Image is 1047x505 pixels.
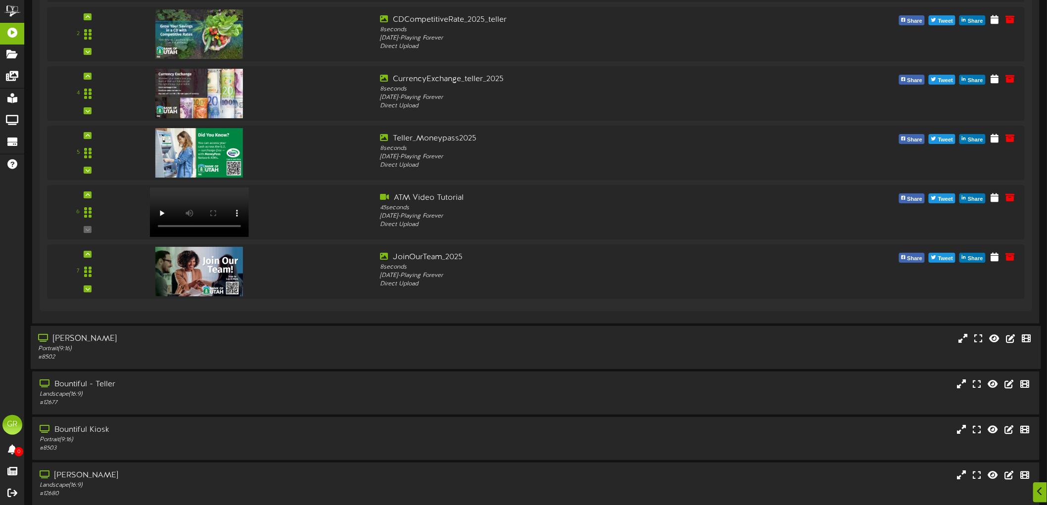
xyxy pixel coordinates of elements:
button: Share [899,134,925,144]
img: 0aaf2685-9d33-4615-a8f1-a686166f2d6a.jpg [155,9,243,59]
button: Share [899,193,925,203]
div: [DATE] - Playing Forever [381,272,773,280]
div: # 8503 [40,444,444,453]
span: Share [966,194,985,205]
div: CurrencyExchange_teller_2025 [381,74,773,85]
span: Share [905,75,925,86]
button: Share [899,15,925,25]
div: # 12677 [40,399,444,407]
img: 2a92b966-d88c-46af-8ab6-a90a11169f77.jpg [155,128,243,178]
div: [DATE] - Playing Forever [381,93,773,102]
div: # 12680 [40,490,444,498]
div: Direct Upload [381,43,773,51]
span: Share [966,16,985,27]
span: Share [905,135,925,145]
div: 8 seconds [381,263,773,272]
span: Tweet [936,16,955,27]
span: Tweet [936,253,955,264]
button: Share [899,75,925,85]
div: [PERSON_NAME] [40,470,444,481]
div: [DATE] - Playing Forever [381,34,773,43]
span: Share [905,194,925,205]
span: Share [966,75,985,86]
button: Share [959,253,986,263]
button: Share [959,134,986,144]
div: Portrait ( 9:16 ) [38,345,444,353]
span: Share [905,16,925,27]
span: Tweet [936,135,955,145]
button: Share [959,193,986,203]
div: Teller_Moneypass2025 [381,133,773,144]
div: 8 seconds [381,85,773,93]
div: Bountiful Kiosk [40,424,444,436]
div: Direct Upload [381,161,773,170]
div: 8 seconds [381,26,773,34]
div: Landscape ( 16:9 ) [40,390,444,399]
span: Tweet [936,194,955,205]
span: Tweet [936,75,955,86]
div: GR [2,415,22,435]
button: Tweet [929,15,955,25]
button: Tweet [929,75,955,85]
div: # 8502 [38,353,444,362]
div: 6 [76,208,80,216]
div: 45 seconds [381,204,773,212]
img: 82867fbc-f60b-483b-a73d-3f6cc2ef1339.jpg [155,247,243,296]
button: Share [959,15,986,25]
div: ATM Video Tutorial [381,192,773,204]
div: JoinOurTeam_2025 [381,252,773,263]
div: 8 seconds [381,144,773,153]
div: CDCompetitiveRate_2025_teller [381,14,773,26]
span: Share [966,253,985,264]
div: [DATE] - Playing Forever [381,212,773,221]
img: b32569cb-862d-46ae-9f44-dada338749cd.jpg [155,69,243,118]
div: Bountiful - Teller [40,379,444,390]
div: Direct Upload [381,221,773,229]
div: [PERSON_NAME] [38,333,444,345]
button: Tweet [929,134,955,144]
span: Share [966,135,985,145]
div: [DATE] - Playing Forever [381,153,773,161]
button: Share [899,253,925,263]
button: Share [959,75,986,85]
button: Tweet [929,193,955,203]
div: Landscape ( 16:9 ) [40,481,444,490]
span: 0 [14,447,23,457]
div: Direct Upload [381,102,773,110]
div: Portrait ( 9:16 ) [40,436,444,444]
button: Tweet [929,253,955,263]
div: Direct Upload [381,280,773,288]
span: Share [905,253,925,264]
